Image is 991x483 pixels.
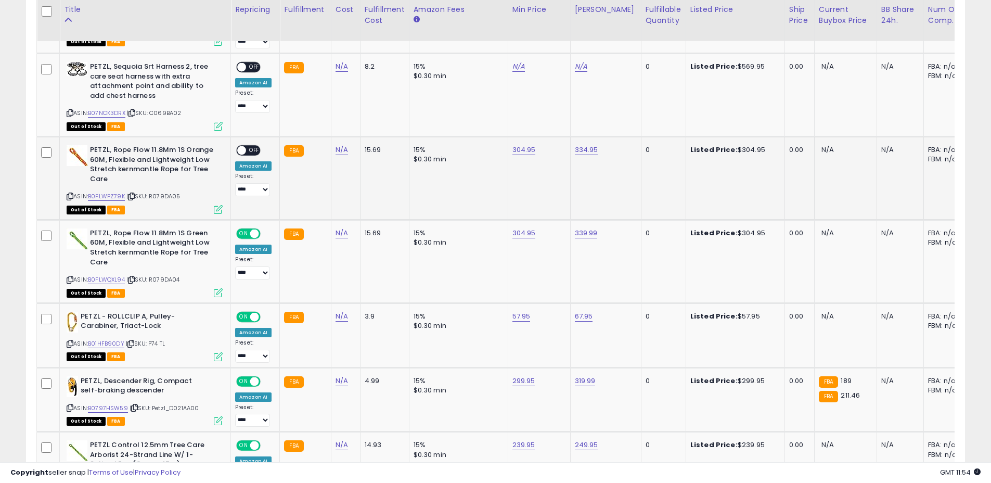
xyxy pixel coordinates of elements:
[690,228,777,238] div: $304.95
[789,228,806,238] div: 0.00
[881,376,916,386] div: N/A
[235,339,272,363] div: Preset:
[246,63,263,72] span: OFF
[235,161,272,171] div: Amazon AI
[575,228,598,238] a: 339.99
[365,376,401,386] div: 4.99
[821,311,834,321] span: N/A
[284,376,303,388] small: FBA
[940,467,981,477] span: 2025-10-9 11:54 GMT
[512,4,566,15] div: Min Price
[237,230,250,238] span: ON
[67,417,106,426] span: All listings that are currently out of stock and unavailable for purchase on Amazon
[107,352,125,361] span: FBA
[235,78,272,87] div: Amazon AI
[130,404,199,412] span: | SKU: Petzl_D021AA00
[67,37,106,46] span: All listings that are currently out of stock and unavailable for purchase on Amazon
[235,392,272,402] div: Amazon AI
[690,376,738,386] b: Listed Price:
[284,145,303,157] small: FBA
[127,109,182,117] span: | SKU: C069BA02
[336,228,348,238] a: N/A
[10,467,48,477] strong: Copyright
[646,62,678,71] div: 0
[414,450,500,460] div: $0.30 min
[67,440,87,461] img: 41ZPdOuNyRL._SL40_.jpg
[284,4,326,15] div: Fulfillment
[88,339,124,348] a: B01HFB90DY
[135,467,181,477] a: Privacy Policy
[67,376,78,397] img: 41mHypdXy6L._SL40_.jpg
[789,440,806,450] div: 0.00
[821,440,834,450] span: N/A
[512,61,525,72] a: N/A
[10,468,181,478] div: seller snap | |
[512,228,536,238] a: 304.95
[841,390,860,400] span: 211.46
[928,228,962,238] div: FBA: n/a
[821,145,834,155] span: N/A
[789,145,806,155] div: 0.00
[928,312,962,321] div: FBA: n/a
[414,145,500,155] div: 15%
[365,440,401,450] div: 14.93
[575,376,596,386] a: 319.99
[235,328,272,337] div: Amazon AI
[414,386,500,395] div: $0.30 min
[819,391,838,402] small: FBA
[81,312,207,334] b: PETZL - ROLLCLIP A, Pulley-Carabiner, Triact-Lock
[928,321,962,331] div: FBM: n/a
[928,450,962,460] div: FBM: n/a
[336,61,348,72] a: N/A
[284,312,303,323] small: FBA
[881,312,916,321] div: N/A
[414,228,500,238] div: 15%
[690,145,738,155] b: Listed Price:
[928,376,962,386] div: FBA: n/a
[67,122,106,131] span: All listings that are currently out of stock and unavailable for purchase on Amazon
[67,312,223,360] div: ASIN:
[126,275,180,284] span: | SKU: R079DA04
[690,440,777,450] div: $239.95
[284,228,303,240] small: FBA
[284,62,303,73] small: FBA
[841,376,851,386] span: 189
[67,145,87,166] img: 31oRCTUP-RL._SL40_.jpg
[690,61,738,71] b: Listed Price:
[90,145,216,186] b: PETZL, Rope Flow 11.8Mm 1S Orange 60M, Flexible and Lightweight Low Stretch kernmantle Rope for T...
[821,228,834,238] span: N/A
[881,4,919,26] div: BB Share 24h.
[414,71,500,81] div: $0.30 min
[235,404,272,427] div: Preset:
[789,312,806,321] div: 0.00
[928,440,962,450] div: FBA: n/a
[365,4,405,26] div: Fulfillment Cost
[414,62,500,71] div: 15%
[235,256,272,279] div: Preset:
[575,4,637,15] div: [PERSON_NAME]
[646,440,678,450] div: 0
[646,312,678,321] div: 0
[690,312,777,321] div: $57.95
[67,289,106,298] span: All listings that are currently out of stock and unavailable for purchase on Amazon
[107,289,125,298] span: FBA
[67,312,78,333] img: 41JlAKk8rUL._SL40_.jpg
[284,440,303,452] small: FBA
[107,122,125,131] span: FBA
[237,312,250,321] span: ON
[789,376,806,386] div: 0.00
[246,146,263,155] span: OFF
[881,145,916,155] div: N/A
[414,15,420,24] small: Amazon Fees.
[259,312,276,321] span: OFF
[365,312,401,321] div: 3.9
[90,228,216,270] b: PETZL, Rope Flow 11.8Mm 1S Green 60M, Flexible and Lightweight Low Stretch kernmantle Rope for Tr...
[67,62,87,76] img: 41JZyobA-vL._SL40_.jpg
[646,145,678,155] div: 0
[646,228,678,238] div: 0
[414,376,500,386] div: 15%
[88,275,125,284] a: B0FLWQXL94
[336,4,356,15] div: Cost
[414,440,500,450] div: 15%
[235,90,272,113] div: Preset:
